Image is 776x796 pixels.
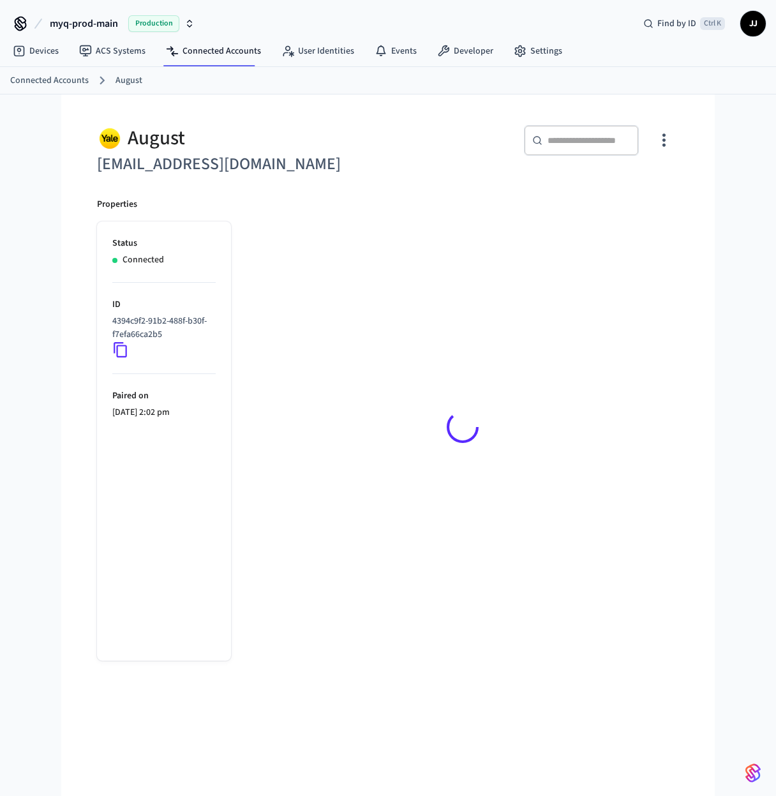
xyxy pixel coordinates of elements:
img: Yale Logo, Square [97,125,123,151]
span: Ctrl K [700,17,725,30]
p: [DATE] 2:02 pm [112,406,216,419]
span: JJ [742,12,765,35]
a: Connected Accounts [10,74,89,87]
p: Connected [123,253,164,267]
span: myq-prod-main [50,16,118,31]
a: Settings [504,40,572,63]
button: JJ [740,11,766,36]
p: 4394c9f2-91b2-488f-b30f-f7efa66ca2b5 [112,315,211,342]
h6: [EMAIL_ADDRESS][DOMAIN_NAME] [97,151,380,177]
p: Status [112,237,216,250]
div: August [97,125,380,151]
a: User Identities [271,40,364,63]
a: Devices [3,40,69,63]
a: Connected Accounts [156,40,271,63]
a: Developer [427,40,504,63]
a: Events [364,40,427,63]
img: SeamLogoGradient.69752ec5.svg [745,763,761,783]
p: Paired on [112,389,216,403]
p: ID [112,298,216,312]
a: ACS Systems [69,40,156,63]
p: Properties [97,198,137,211]
div: Find by IDCtrl K [633,12,735,35]
span: Production [128,15,179,32]
a: August [116,74,142,87]
span: Find by ID [657,17,696,30]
